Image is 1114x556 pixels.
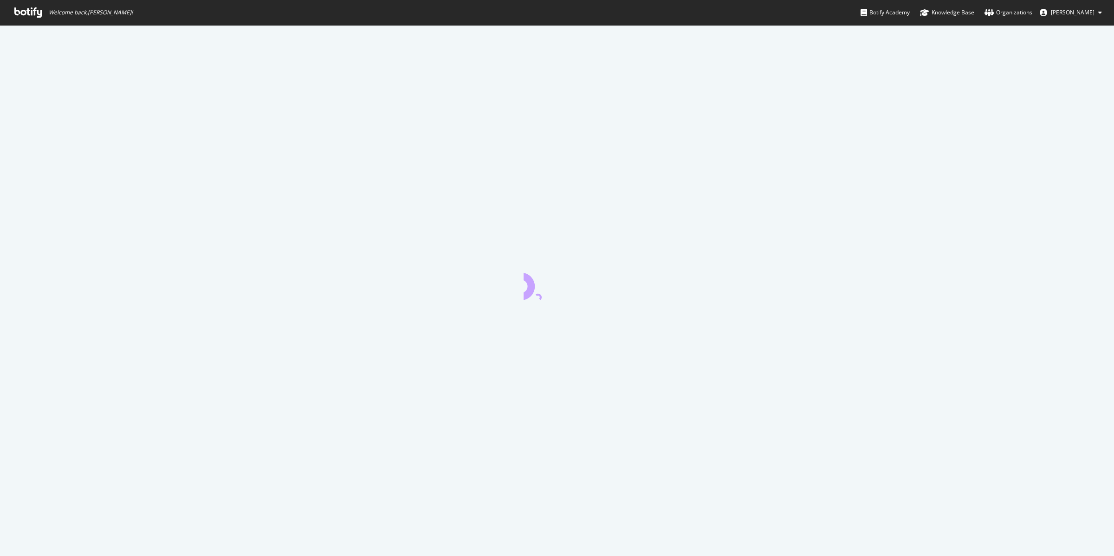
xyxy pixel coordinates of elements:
[1032,5,1109,20] button: [PERSON_NAME]
[861,8,910,17] div: Botify Academy
[984,8,1032,17] div: Organizations
[524,266,590,300] div: animation
[920,8,974,17] div: Knowledge Base
[1051,8,1095,16] span: Brendan O'Connell
[49,9,133,16] span: Welcome back, [PERSON_NAME] !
